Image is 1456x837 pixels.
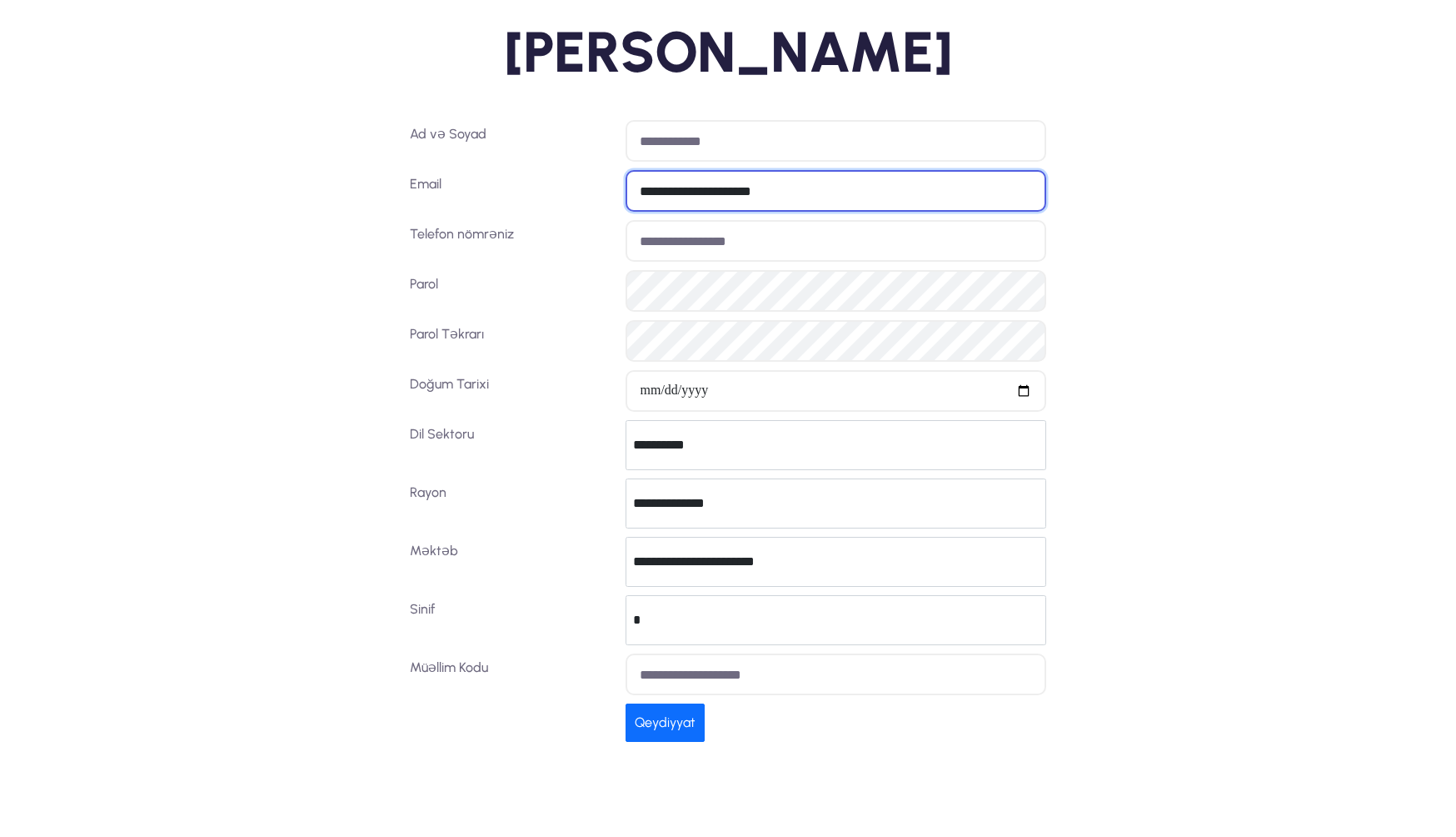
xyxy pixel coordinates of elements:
label: Rayon [403,479,620,529]
button: Qeydiyyat [626,704,705,742]
label: Müəllim Kodu [403,654,620,695]
label: Sinif [403,595,620,645]
label: Doğum Tarixi [403,370,620,412]
label: Dil Sektoru [403,420,620,470]
label: Məktəb [403,537,620,587]
label: Parol [403,270,620,312]
label: Parol Təkrarı [403,320,620,362]
label: Ad və Soyad [403,120,620,162]
h2: [PERSON_NAME] [247,17,1209,87]
label: Telefon nömrəniz [403,220,620,262]
label: Email [403,170,620,212]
